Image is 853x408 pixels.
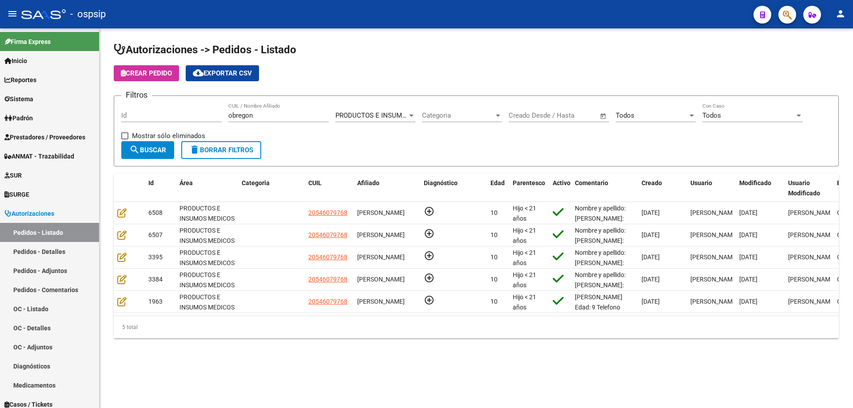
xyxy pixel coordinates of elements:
span: [PERSON_NAME] [690,254,738,261]
span: Nombre y apellido: [PERSON_NAME]:[PHONE_NUMBER] Telefono:[PHONE_NUMBER] // [PHONE_NUMBER] Direcci... [575,227,633,365]
mat-icon: add_circle_outline [424,228,434,239]
mat-icon: search [129,144,140,155]
span: Hijo < 21 años [513,249,536,266]
span: 10 [490,276,498,283]
button: Open calendar [598,111,609,121]
datatable-header-cell: Diagnóstico [420,174,487,203]
datatable-header-cell: Usuario Modificado [785,174,833,203]
button: Exportar CSV [186,65,259,81]
span: 10 [490,231,498,238]
datatable-header-cell: Modificado [736,174,785,203]
span: 10 [490,209,498,216]
datatable-header-cell: Edad [487,174,509,203]
datatable-header-cell: Activo [549,174,571,203]
span: 10 [490,254,498,261]
span: 10 [490,298,498,305]
span: Id [148,179,154,186]
span: Mostrar sólo eliminados [132,131,205,141]
span: 20546079768 [308,276,347,283]
span: [PERSON_NAME] [357,298,405,305]
span: Todos [616,111,634,119]
span: Área [179,179,193,186]
span: 20546079768 [308,298,347,305]
datatable-header-cell: Creado [638,174,687,203]
button: Crear Pedido [114,65,179,81]
span: [DATE] [642,298,660,305]
span: Categoria [242,179,270,186]
span: [PERSON_NAME] [788,209,836,216]
span: [PERSON_NAME] [357,254,405,261]
mat-icon: add_circle_outline [424,273,434,283]
iframe: Intercom live chat [823,378,844,399]
span: Reportes [4,75,36,85]
span: [PERSON_NAME] [690,298,738,305]
input: Fecha fin [553,111,596,119]
span: Creado [642,179,662,186]
datatable-header-cell: Área [176,174,238,203]
span: [DATE] [739,298,757,305]
span: Nombre y apellido: [PERSON_NAME]:[PHONE_NUMBER] Telefono:[PHONE_NUMBER] // [PHONE_NUMBER] Direcci... [575,271,633,400]
span: [PERSON_NAME] [788,276,836,283]
span: [DATE] [739,209,757,216]
span: [PERSON_NAME] [357,209,405,216]
span: CUIL [308,179,322,186]
mat-icon: add_circle_outline [424,250,434,261]
div: 5 total [114,316,839,338]
span: Exportar CSV [193,69,252,77]
span: PRODUCTOS E INSUMOS MEDICOS [335,111,441,119]
span: 20546079768 [308,254,347,261]
span: Nombre y apellido: [PERSON_NAME]:[PHONE_NUMBER] Telefono:[PHONE_NUMBER] // [PHONE_NUMBER] Direcci... [575,249,633,388]
span: PRODUCTOS E INSUMOS MEDICOS [179,249,235,266]
span: Sistema [4,94,33,104]
span: PRODUCTOS E INSUMOS MEDICOS [179,271,235,289]
span: Modificado [739,179,771,186]
span: Prestadores / Proveedores [4,132,85,142]
datatable-header-cell: Afiliado [354,174,420,203]
span: [DATE] [642,231,660,238]
span: Activo [553,179,570,186]
datatable-header-cell: Parentesco [509,174,549,203]
h3: Filtros [121,89,152,101]
span: Comentario [575,179,608,186]
span: [DATE] [739,276,757,283]
span: [DATE] [642,254,660,261]
span: 3395 [148,254,163,261]
span: Usuario Modificado [788,179,820,197]
mat-icon: cloud_download [193,67,203,78]
span: Inicio [4,56,27,66]
span: Hijo < 21 años [513,271,536,289]
mat-icon: add_circle_outline [424,206,434,217]
span: - ospsip [70,4,106,24]
span: SURGE [4,190,29,199]
datatable-header-cell: Categoria [238,174,305,203]
span: Todos [702,111,721,119]
mat-icon: person [835,8,846,19]
span: Parentesco [513,179,545,186]
span: Padrón [4,113,33,123]
span: 1963 [148,298,163,305]
span: ANMAT - Trazabilidad [4,151,74,161]
span: [PERSON_NAME] [788,231,836,238]
span: Buscar [129,146,166,154]
span: Usuario [690,179,712,186]
span: Categoria [422,111,494,119]
span: Hijo < 21 años [513,205,536,222]
datatable-header-cell: Usuario [687,174,736,203]
datatable-header-cell: Comentario [571,174,638,203]
span: [PERSON_NAME] [690,276,738,283]
span: [PERSON_NAME] [357,231,405,238]
span: Borrar Filtros [189,146,253,154]
mat-icon: add_circle_outline [424,295,434,305]
datatable-header-cell: Id [145,174,176,203]
span: 20546079768 [308,231,347,238]
button: Buscar [121,141,174,159]
span: PRODUCTOS E INSUMOS MEDICOS [179,205,235,222]
span: Crear Pedido [121,69,172,77]
span: Edad [490,179,505,186]
button: Borrar Filtros [181,141,261,159]
mat-icon: delete [189,144,200,155]
span: Diagnóstico [424,179,458,186]
span: [PERSON_NAME] [690,231,738,238]
span: [DATE] [739,231,757,238]
span: 6508 [148,209,163,216]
